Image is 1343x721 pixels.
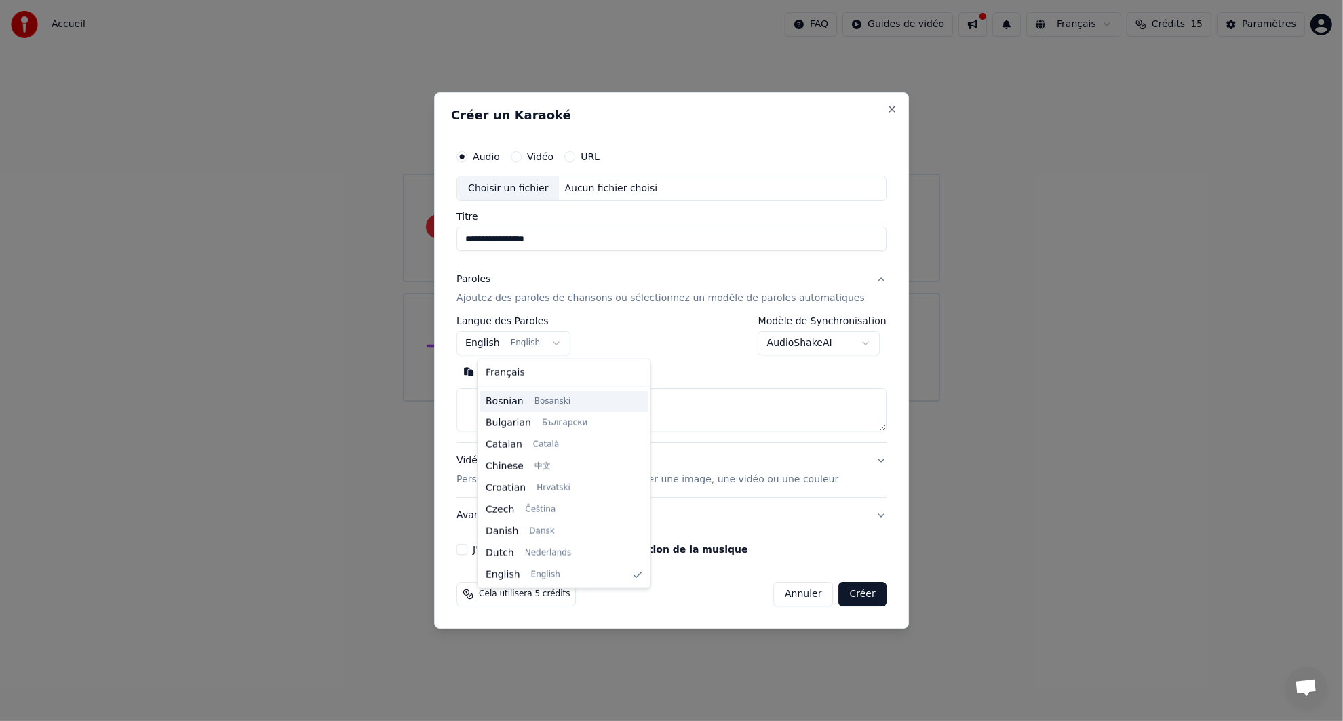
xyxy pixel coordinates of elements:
span: Français [486,366,525,380]
span: Čeština [525,505,556,515]
span: Català [533,440,559,450]
span: Chinese [486,460,524,473]
span: Nederlands [525,547,571,558]
span: Bosnian [486,395,524,408]
span: Dutch [486,546,514,560]
span: 中文 [534,461,551,472]
span: Czech [486,503,514,517]
span: Catalan [486,438,522,452]
span: Bosanski [534,396,570,407]
span: Croatian [486,482,526,495]
span: English [486,568,520,581]
span: Hrvatski [537,483,570,494]
span: English [531,569,560,580]
span: Bulgarian [486,416,531,430]
span: Dansk [529,526,554,537]
span: Danish [486,524,518,538]
span: Български [542,418,587,429]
